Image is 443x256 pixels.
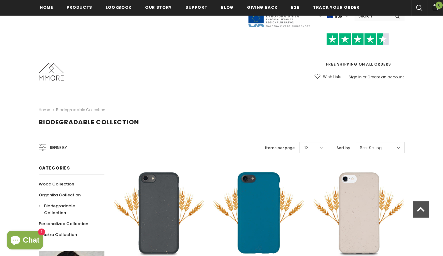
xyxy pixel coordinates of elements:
[311,45,405,61] iframe: Customer reviews powered by Trustpilot
[427,3,443,10] a: 0
[313,4,359,10] span: Track your order
[39,106,50,114] a: Home
[248,13,310,19] a: Javni Razpis
[311,36,405,67] span: FREE SHIPPING ON ALL ORDERS
[326,33,389,45] img: Trust Pilot Stars
[435,2,443,9] span: 0
[39,218,88,229] a: Personalized Collection
[247,4,277,10] span: Giving back
[39,221,88,227] span: Personalized Collection
[39,229,77,240] a: Chakra Collection
[349,74,362,80] a: Sign In
[315,71,341,82] a: Wish Lists
[335,13,343,20] span: EUR
[40,4,53,10] span: Home
[39,181,74,187] span: Wood Collection
[39,200,98,218] a: Biodegradable Collection
[50,144,67,151] span: Refine by
[323,74,341,80] span: Wish Lists
[67,4,92,10] span: Products
[367,74,404,80] a: Create an account
[363,74,366,80] span: or
[56,107,105,112] a: Biodegradable Collection
[106,4,132,10] span: Lookbook
[39,190,81,200] a: Organika Collection
[185,4,208,10] span: support
[39,165,70,171] span: Categories
[39,63,64,81] img: MMORE Cases
[39,192,81,198] span: Organika Collection
[291,4,300,10] span: B2B
[355,12,390,21] input: Search Site
[39,118,139,126] span: Biodegradable Collection
[145,4,172,10] span: Our Story
[248,5,310,28] img: Javni Razpis
[360,145,382,151] span: Best Selling
[265,145,295,151] label: Items per page
[221,4,234,10] span: Blog
[39,179,74,190] a: Wood Collection
[337,145,350,151] label: Sort by
[305,145,308,151] span: 12
[5,231,45,251] inbox-online-store-chat: Shopify online store chat
[39,232,77,238] span: Chakra Collection
[44,203,75,216] span: Biodegradable Collection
